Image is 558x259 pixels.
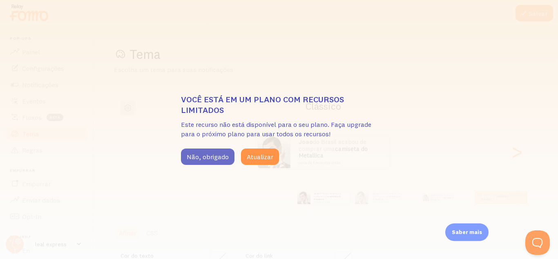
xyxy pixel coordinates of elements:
[181,149,234,165] button: Não, obrigado
[181,94,344,115] font: Você está em um plano com recursos limitados
[452,229,482,235] font: Saber mais
[181,120,371,138] font: Este recurso não está disponível para o seu plano. Faça upgrade para o próximo plano para usar to...
[241,149,279,165] button: Atualizar
[247,153,273,161] font: Atualizar
[445,223,489,241] div: Saber mais
[187,153,229,161] font: Não, obrigado
[525,230,550,255] iframe: Help Scout Beacon - Aberto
